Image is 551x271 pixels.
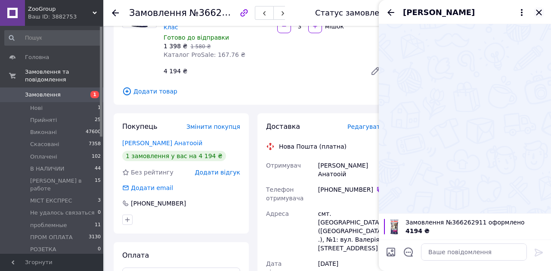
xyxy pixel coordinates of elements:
[25,53,49,61] span: Головна
[122,140,202,146] a: [PERSON_NAME] Анатооій
[347,123,384,130] span: Редагувати
[164,51,245,58] span: Каталог ProSale: 167.76 ₴
[190,44,210,50] span: 1 580 ₴
[130,184,174,192] div: Додати email
[277,142,349,151] div: Нова Пошта (платна)
[30,197,72,205] span: МІСТ ЕКСПРЕС
[30,209,94,217] span: Не удалось связаться
[25,91,61,99] span: Замовлення
[164,43,187,50] span: 1 398 ₴
[86,128,101,136] span: 47600
[28,5,93,13] span: ZooGroup
[129,8,187,18] span: Замовлення
[186,123,240,130] span: Змінити покупця
[30,128,57,136] span: Виконані
[25,68,103,84] span: Замовлення та повідомлення
[164,6,268,31] a: Сухий корм для цуценят всіх порід Клуб 4 Лапи 14 кг преміум клас
[406,227,430,234] span: 4194 ₴
[403,7,527,18] button: [PERSON_NAME]
[30,116,57,124] span: Прийняті
[30,221,67,229] span: проблемные
[131,169,173,176] span: Без рейтингу
[30,165,65,173] span: В НАЛИЧИИ
[89,140,101,148] span: 7358
[386,7,396,18] button: Назад
[130,199,187,208] div: [PHONE_NUMBER]
[95,221,101,229] span: 11
[195,169,240,176] span: Додати відгук
[367,62,384,80] a: Редагувати
[90,91,99,98] span: 1
[98,209,101,217] span: 0
[92,153,101,161] span: 102
[160,65,363,77] div: 4 194 ₴
[4,30,102,46] input: Пошук
[266,162,301,169] span: Отримувач
[266,186,303,202] span: Телефон отримувача
[318,185,384,194] div: [PHONE_NUMBER]
[30,140,59,148] span: Скасовані
[266,210,289,217] span: Адреса
[534,7,544,18] button: Закрити
[30,104,43,112] span: Нові
[406,218,546,227] span: Замовлення №366262911 оформлено
[95,165,101,173] span: 44
[30,153,57,161] span: Оплачені
[95,177,101,193] span: 15
[316,206,386,256] div: смт. [GEOGRAPHIC_DATA] ([GEOGRAPHIC_DATA].), №1: вул. Валерія [STREET_ADDRESS]
[30,234,73,241] span: ПРОМ ОПЛАТА
[30,177,95,193] span: [PERSON_NAME] в работе
[28,13,103,21] div: Ваш ID: 3882753
[266,122,300,131] span: Доставка
[30,246,56,253] span: РОЗЕТКА
[122,151,226,161] div: 1 замовлення у вас на 4 194 ₴
[122,122,158,131] span: Покупець
[316,158,386,182] div: [PERSON_NAME] Анатооій
[95,116,101,124] span: 25
[323,22,345,31] div: мішок
[403,246,414,258] button: Відкрити шаблони відповідей
[98,104,101,112] span: 1
[112,9,119,17] div: Повернутися назад
[121,184,174,192] div: Додати email
[98,197,101,205] span: 3
[403,7,475,18] span: [PERSON_NAME]
[390,219,399,234] img: 6788660224_w100_h100_suhij-korm-dlya.jpg
[122,87,384,96] span: Додати товар
[315,9,394,17] div: Статус замовлення
[189,7,251,18] span: №366262911
[164,34,229,41] span: Готово до відправки
[98,246,101,253] span: 0
[89,234,101,241] span: 3130
[122,251,149,259] span: Оплата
